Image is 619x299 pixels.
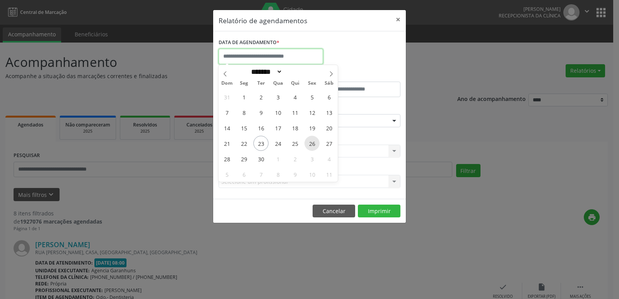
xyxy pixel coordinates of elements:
[236,167,251,182] span: Outubro 6, 2025
[270,167,286,182] span: Outubro 8, 2025
[270,81,287,86] span: Qua
[219,37,279,49] label: DATA DE AGENDAMENTO
[253,167,268,182] span: Outubro 7, 2025
[219,136,234,151] span: Setembro 21, 2025
[304,120,320,135] span: Setembro 19, 2025
[236,81,253,86] span: Seg
[219,81,236,86] span: Dom
[253,81,270,86] span: Ter
[287,89,303,104] span: Setembro 4, 2025
[287,167,303,182] span: Outubro 9, 2025
[248,68,282,76] select: Month
[313,205,355,218] button: Cancelar
[304,167,320,182] span: Outubro 10, 2025
[270,136,286,151] span: Setembro 24, 2025
[253,136,268,151] span: Setembro 23, 2025
[219,15,307,26] h5: Relatório de agendamentos
[321,151,337,166] span: Outubro 4, 2025
[287,151,303,166] span: Outubro 2, 2025
[287,81,304,86] span: Qui
[236,89,251,104] span: Setembro 1, 2025
[236,151,251,166] span: Setembro 29, 2025
[304,151,320,166] span: Outubro 3, 2025
[311,70,400,82] label: ATÉ
[304,105,320,120] span: Setembro 12, 2025
[253,89,268,104] span: Setembro 2, 2025
[236,136,251,151] span: Setembro 22, 2025
[321,89,337,104] span: Setembro 6, 2025
[253,151,268,166] span: Setembro 30, 2025
[358,205,400,218] button: Imprimir
[219,167,234,182] span: Outubro 5, 2025
[219,105,234,120] span: Setembro 7, 2025
[304,89,320,104] span: Setembro 5, 2025
[219,120,234,135] span: Setembro 14, 2025
[253,120,268,135] span: Setembro 16, 2025
[287,105,303,120] span: Setembro 11, 2025
[321,81,338,86] span: Sáb
[270,105,286,120] span: Setembro 10, 2025
[270,89,286,104] span: Setembro 3, 2025
[287,136,303,151] span: Setembro 25, 2025
[304,81,321,86] span: Sex
[282,68,308,76] input: Year
[270,151,286,166] span: Outubro 1, 2025
[321,105,337,120] span: Setembro 13, 2025
[321,136,337,151] span: Setembro 27, 2025
[236,105,251,120] span: Setembro 8, 2025
[321,120,337,135] span: Setembro 20, 2025
[219,151,234,166] span: Setembro 28, 2025
[390,10,406,29] button: Close
[304,136,320,151] span: Setembro 26, 2025
[270,120,286,135] span: Setembro 17, 2025
[287,120,303,135] span: Setembro 18, 2025
[253,105,268,120] span: Setembro 9, 2025
[321,167,337,182] span: Outubro 11, 2025
[219,89,234,104] span: Agosto 31, 2025
[236,120,251,135] span: Setembro 15, 2025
